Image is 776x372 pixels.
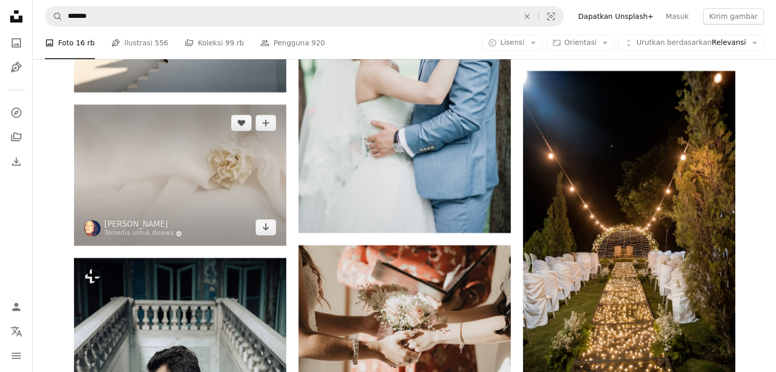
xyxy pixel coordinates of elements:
[572,8,660,24] a: Dapatkan Unsplash+
[6,102,27,123] a: Jelajahi
[636,38,746,48] span: Relevansi
[298,311,511,320] a: Orang yang Memegang Buket Bunga Putih
[84,220,101,236] img: Buka profil Kerri Shaver
[6,127,27,147] a: Koleksi
[523,225,735,234] a: bangunan beton putih dan coklat pada malam hari
[105,229,183,237] a: Tersedia untuk disewa
[298,69,511,78] a: pria berjas abu-abu mencium wanita dengan gaun putih
[111,26,168,59] a: Ilustrasi 556
[6,57,27,77] a: Ilustrasi
[155,37,168,48] span: 556
[546,35,614,51] button: Orientasi
[185,26,244,59] a: Koleksi 99 rb
[6,33,27,53] a: Foto
[260,26,325,59] a: Pengguna 920
[703,8,764,24] button: Kirim gambar
[539,7,563,26] button: Pencarian visual
[516,7,538,26] button: Hapus
[636,38,712,46] span: Urutkan berdasarkan
[6,346,27,366] button: Menu
[311,37,325,48] span: 920
[6,297,27,317] a: Masuk/Daftar
[45,7,63,26] button: Pencarian di Unsplash
[482,35,542,51] button: Lisensi
[500,38,524,46] span: Lisensi
[45,6,564,26] form: Temuka visual di seluruh situs
[105,219,183,229] a: [PERSON_NAME]
[225,37,244,48] span: 99 rb
[618,35,764,51] button: Urutkan berdasarkanRelevansi
[74,104,286,246] img: tekstil putih
[231,115,252,131] button: Sukai
[6,151,27,172] a: Riwayat Pengunduhan
[256,219,276,235] a: Unduh
[256,115,276,131] button: Tambahkan ke koleksi
[564,38,596,46] span: Orientasi
[6,321,27,341] button: Bahasa
[660,8,695,24] a: Masuk
[6,6,27,29] a: Beranda — Unsplash
[74,170,286,179] a: tekstil putih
